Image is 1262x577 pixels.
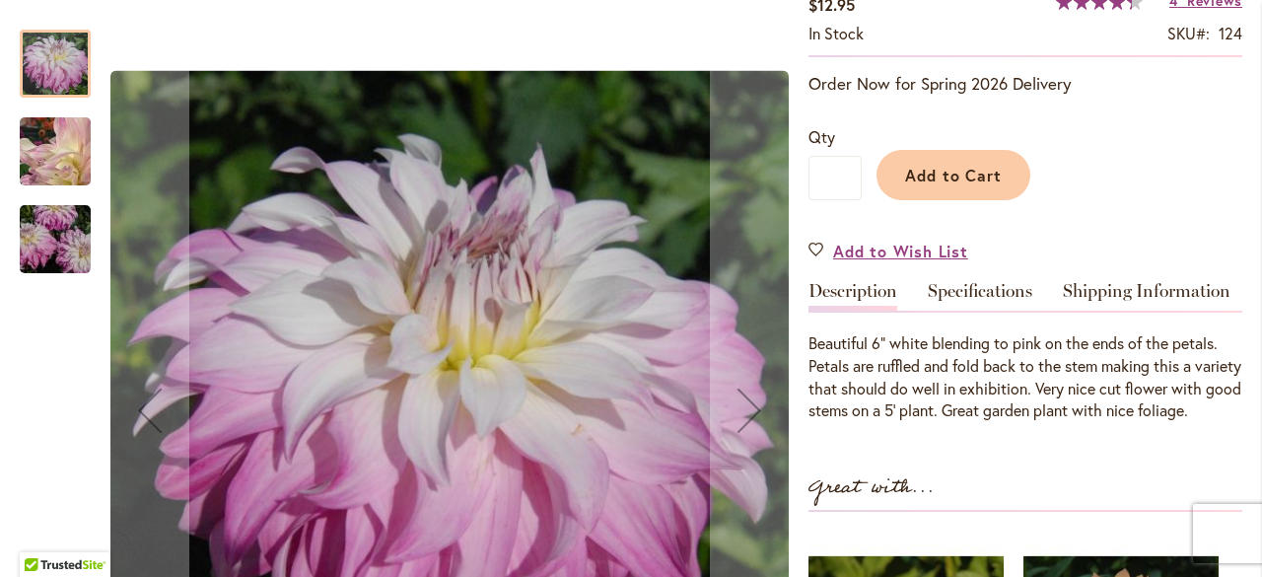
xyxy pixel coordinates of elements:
[15,507,70,562] iframe: Launch Accessibility Center
[808,282,1242,422] div: Detailed Product Info
[808,23,864,45] div: Availability
[808,471,935,504] strong: Great with...
[1063,282,1230,311] a: Shipping Information
[808,240,968,262] a: Add to Wish List
[20,98,110,185] div: Pink Petticoat
[1167,23,1210,43] strong: SKU
[808,332,1242,422] div: Beautiful 6" white blending to pink on the ends of the petals. Petals are ruffled and fold back t...
[876,150,1030,200] button: Add to Cart
[928,282,1032,311] a: Specifications
[1219,23,1242,45] div: 124
[833,240,968,262] span: Add to Wish List
[808,282,897,311] a: Description
[808,72,1242,96] p: Order Now for Spring 2026 Delivery
[808,23,864,43] span: In stock
[808,126,835,147] span: Qty
[20,185,91,273] div: Pink Petticoat
[20,10,110,98] div: Pink Petticoat
[905,165,1003,185] span: Add to Cart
